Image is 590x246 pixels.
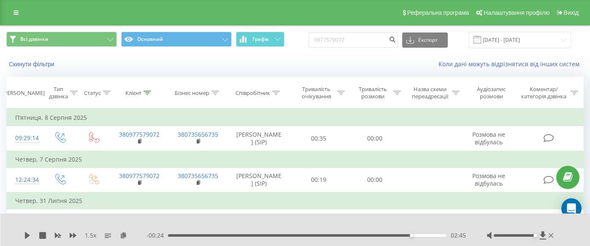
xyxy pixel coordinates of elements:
div: 12:24:34 [15,172,34,188]
a: 380977579072 [119,172,160,180]
td: [PERSON_NAME] (SIP) [227,209,290,234]
td: 00:35 [290,126,346,151]
div: Тривалість розмови [355,86,392,100]
span: 02:45 [451,231,466,240]
td: 00:19 [290,168,346,192]
div: Аудіозапис розмови [469,86,514,100]
div: Тривалість очікування [298,86,335,100]
div: Співробітник [235,89,270,97]
a: 380977579072 [119,130,160,138]
span: 1.5 x [85,231,96,240]
td: [PERSON_NAME] (SIP) [227,126,290,151]
td: Четвер, 7 Серпня 2025 [7,151,584,168]
td: [PERSON_NAME] (SIP) [227,168,290,192]
button: Графік [236,32,284,47]
div: 09:29:14 [15,130,34,146]
div: Бізнес номер [175,89,209,97]
td: П’ятниця, 8 Серпня 2025 [7,109,584,126]
div: [PERSON_NAME] [2,89,45,97]
span: - 00:24 [146,231,168,240]
button: Скинути фільтри [6,60,59,68]
button: Основний [121,32,232,47]
div: Тип дзвінка [49,86,68,100]
div: Клієнт [125,89,141,97]
td: 00:09 [290,209,346,234]
div: Коментар/категорія дзвінка [519,86,568,100]
div: Назва схеми переадресації [411,86,450,100]
span: Розмова не відбулась [472,172,505,187]
span: Розмова не відбулась [472,130,505,146]
div: Accessibility label [533,234,537,237]
td: Четвер, 31 Липня 2025 [7,192,584,209]
div: Open Intercom Messenger [561,198,582,219]
span: Вихід [564,9,579,16]
div: Статус [84,89,101,97]
a: 380735656735 [178,172,218,180]
input: Пошук за номером [309,32,398,48]
td: 00:00 [346,168,403,192]
a: 380735656735 [178,130,218,138]
div: Accessibility label [410,234,413,237]
td: 00:48 [346,209,403,234]
button: Всі дзвінки [6,32,117,47]
button: Експорт [402,32,448,48]
span: Реферальна програма [407,9,469,16]
td: 00:00 [346,126,403,151]
span: Графік [252,36,269,42]
a: Коли дані можуть відрізнятися вiд інших систем [438,60,584,68]
span: Всі дзвінки [20,36,48,43]
span: Налаштування профілю [484,9,549,16]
